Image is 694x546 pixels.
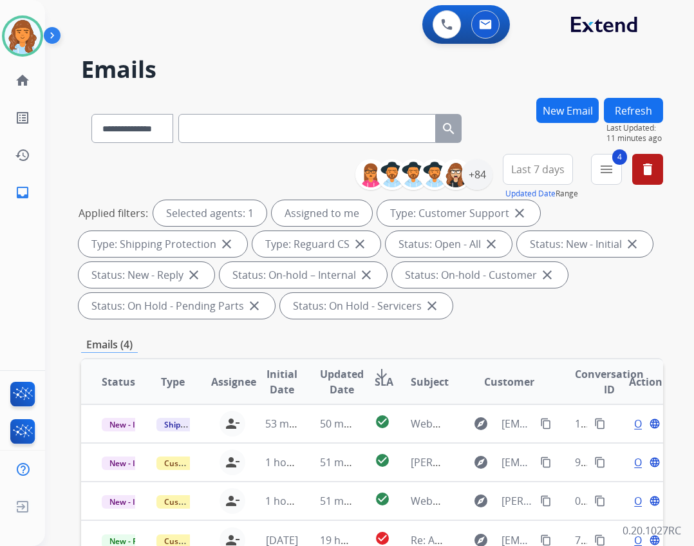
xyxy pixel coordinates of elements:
div: Status: Open - All [386,231,512,257]
mat-icon: person_remove [225,455,240,470]
mat-icon: content_copy [594,457,606,468]
span: 1 hour ago [265,494,318,508]
span: [EMAIL_ADDRESS][DOMAIN_NAME] [502,416,533,431]
span: Open [634,493,661,509]
span: 51 minutes ago [320,494,395,508]
span: New - Initial [102,418,162,431]
span: 50 minutes ago [320,417,395,431]
button: New Email [536,98,599,123]
mat-icon: content_copy [594,495,606,507]
div: Status: New - Reply [79,262,214,288]
mat-icon: close [539,267,555,283]
button: Last 7 days [503,154,573,185]
span: Type [161,374,185,390]
div: +84 [462,159,492,190]
mat-icon: check_circle [375,531,390,546]
mat-icon: content_copy [594,418,606,429]
mat-icon: close [186,267,202,283]
span: Open [634,416,661,431]
mat-icon: close [424,298,440,314]
mat-icon: close [483,236,499,252]
mat-icon: menu [599,162,614,177]
mat-icon: search [441,121,456,136]
span: 4 [612,149,627,165]
span: 11 minutes ago [606,133,663,144]
mat-icon: check_circle [375,414,390,429]
mat-icon: explore [473,455,489,470]
mat-icon: inbox [15,185,30,200]
span: 51 minutes ago [320,455,395,469]
div: Type: Shipping Protection [79,231,247,257]
span: Last Updated: [606,123,663,133]
mat-icon: content_copy [594,534,606,546]
span: Customer Support [156,457,240,470]
mat-icon: close [359,267,374,283]
div: Status: On-hold - Customer [392,262,568,288]
span: Open [634,455,661,470]
mat-icon: language [649,457,661,468]
div: Type: Reguard CS [252,231,380,257]
mat-icon: person_remove [225,493,240,509]
div: Status: New - Initial [517,231,653,257]
span: Range [505,188,578,199]
mat-icon: explore [473,493,489,509]
mat-icon: language [649,418,661,429]
span: Assignee [211,374,256,390]
p: 0.20.1027RC [623,523,681,538]
span: Customer Support [156,495,240,509]
mat-icon: home [15,73,30,88]
mat-icon: close [352,236,368,252]
mat-icon: list_alt [15,110,30,126]
p: Applied filters: [79,205,148,221]
mat-icon: close [247,298,262,314]
th: Action [608,359,663,404]
mat-icon: close [624,236,640,252]
mat-icon: content_copy [540,418,552,429]
div: Type: Customer Support [377,200,540,226]
span: Status [102,374,135,390]
mat-icon: delete [640,162,655,177]
span: [EMAIL_ADDRESS][DOMAIN_NAME] [502,455,533,470]
span: 53 minutes ago [265,417,340,431]
span: Customer [484,374,534,390]
mat-icon: content_copy [540,457,552,468]
div: Selected agents: 1 [153,200,267,226]
mat-icon: check_circle [375,491,390,507]
button: Refresh [604,98,663,123]
mat-icon: arrow_downward [374,366,389,382]
div: Status: On Hold - Pending Parts [79,293,275,319]
span: Updated Date [320,366,364,397]
h2: Emails [81,57,663,82]
mat-icon: close [219,236,234,252]
mat-icon: check_circle [375,453,390,468]
span: [PERSON_NAME][EMAIL_ADDRESS][PERSON_NAME][DOMAIN_NAME] [502,493,533,509]
div: Status: On Hold - Servicers [280,293,453,319]
span: New - Initial [102,495,162,509]
span: SLA [375,374,393,390]
div: Assigned to me [272,200,372,226]
div: Status: On-hold – Internal [220,262,387,288]
mat-icon: person_remove [225,416,240,431]
span: Last 7 days [511,167,565,172]
button: 4 [591,154,622,185]
span: Subject [411,374,449,390]
span: New - Initial [102,457,162,470]
span: [PERSON_NAME] [411,455,491,469]
mat-icon: content_copy [540,534,552,546]
mat-icon: explore [473,416,489,431]
mat-icon: content_copy [540,495,552,507]
mat-icon: language [649,534,661,546]
img: avatar [5,18,41,54]
span: 1 hour ago [265,455,318,469]
mat-icon: close [512,205,527,221]
mat-icon: history [15,147,30,163]
button: Updated Date [505,189,556,199]
span: Initial Date [265,366,299,397]
span: Shipping Protection [156,418,245,431]
span: Conversation ID [575,366,644,397]
p: Emails (4) [81,337,138,353]
mat-icon: language [649,495,661,507]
